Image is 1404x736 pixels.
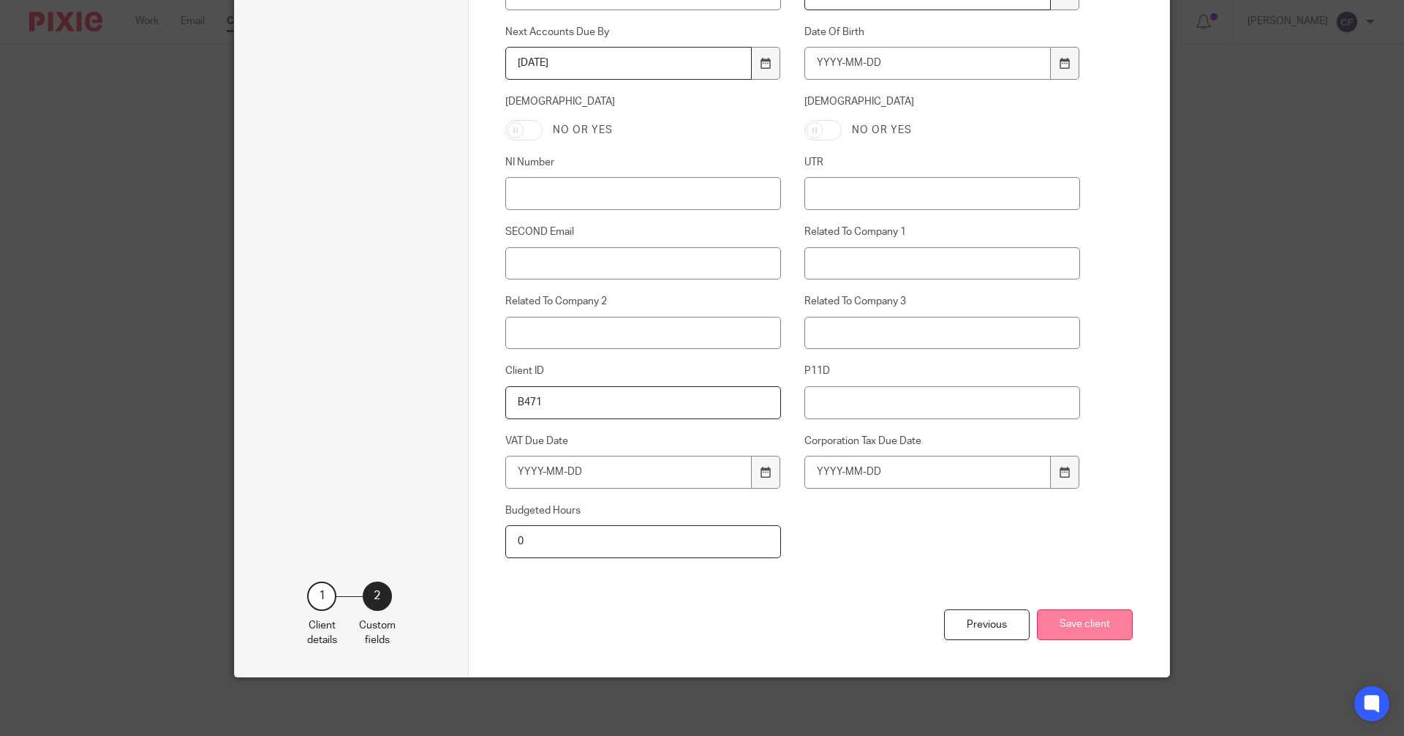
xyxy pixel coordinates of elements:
[307,618,337,648] p: Client details
[804,225,1081,239] label: Related To Company 1
[804,47,1052,80] input: YYYY-MM-DD
[804,364,1081,378] label: P11D
[505,503,782,518] label: Budgeted Hours
[505,364,782,378] label: Client ID
[505,456,752,489] input: YYYY-MM-DD
[505,225,782,239] label: SECOND Email
[1037,609,1133,641] button: Save client
[804,25,1081,40] label: Date Of Birth
[363,582,392,611] div: 2
[944,609,1030,641] div: Previous
[505,25,782,40] label: Next Accounts Due By
[307,582,336,611] div: 1
[804,94,1081,109] label: [DEMOGRAPHIC_DATA]
[505,155,782,170] label: NI Number
[553,123,613,138] label: No or yes
[804,434,1081,448] label: Corporation Tax Due Date
[804,155,1081,170] label: UTR
[804,294,1081,309] label: Related To Company 3
[505,94,782,109] label: [DEMOGRAPHIC_DATA]
[804,456,1052,489] input: YYYY-MM-DD
[852,123,912,138] label: No or yes
[359,618,396,648] p: Custom fields
[505,47,752,80] input: YYYY-MM-DD
[505,434,782,448] label: VAT Due Date
[505,294,782,309] label: Related To Company 2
